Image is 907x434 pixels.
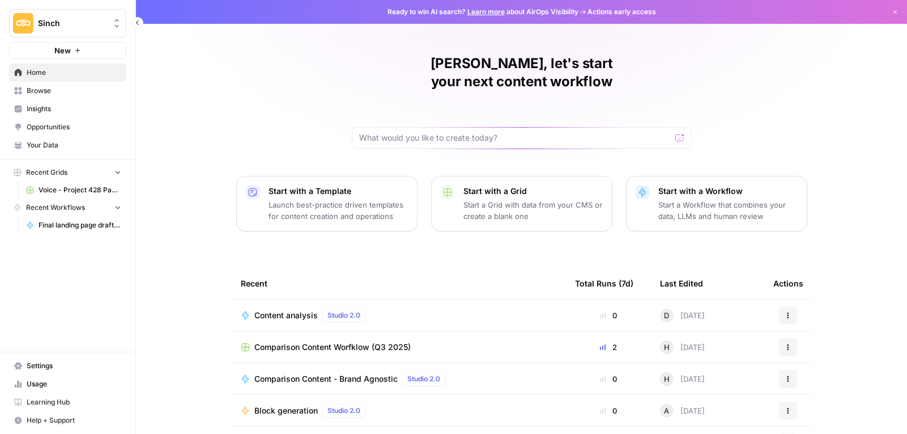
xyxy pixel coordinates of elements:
h1: [PERSON_NAME], let's start your next content workflow [352,54,692,91]
span: Browse [27,86,121,96]
span: A [664,405,669,416]
p: Start a Workflow that combines your data, LLMs and human review [658,199,798,222]
img: Sinch Logo [13,13,33,33]
a: Learn more [467,7,505,16]
a: Home [9,64,126,82]
span: Home [27,68,121,78]
div: [DATE] [660,340,705,354]
span: Insights [27,104,121,114]
span: Opportunities [27,122,121,132]
a: Usage [9,375,126,393]
span: Actions early access [587,7,656,17]
span: Comparison Content - Brand Agnostic [254,373,398,385]
p: Start with a Workflow [658,186,798,197]
p: Start with a Template [269,186,408,197]
a: Insights [9,100,126,118]
div: Actions [773,268,803,299]
button: New [9,42,126,59]
span: Recent Grids [26,167,67,178]
a: Voice - Project 428 Page Builder Tracker [21,181,126,199]
div: [DATE] [660,404,705,418]
span: Help + Support [27,415,121,425]
span: Studio 2.0 [327,310,360,321]
p: Start with a Grid [463,186,603,197]
button: Recent Workflows [9,199,126,216]
button: Workspace: Sinch [9,9,126,37]
a: Comparison Content - Brand AgnosticStudio 2.0 [241,372,557,386]
div: 0 [575,373,642,385]
span: Content analysis [254,310,318,321]
button: Start with a TemplateLaunch best-practice driven templates for content creation and operations [236,176,418,231]
p: Launch best-practice driven templates for content creation and operations [269,199,408,222]
div: Recent [241,268,557,299]
span: Voice - Project 428 Page Builder Tracker [39,185,121,195]
span: Your Data [27,140,121,150]
span: Final landing page drafter for Project 428 ([PERSON_NAME]) [39,220,121,230]
input: What would you like to create today? [359,132,671,144]
a: Settings [9,357,126,375]
button: Start with a WorkflowStart a Workflow that combines your data, LLMs and human review [626,176,807,231]
span: H [664,342,670,353]
a: Browse [9,82,126,100]
a: Final landing page drafter for Project 428 ([PERSON_NAME]) [21,216,126,234]
a: Block generationStudio 2.0 [241,404,557,418]
span: Sinch [38,18,107,29]
span: Recent Workflows [26,203,85,213]
span: Studio 2.0 [327,406,360,416]
span: D [664,310,669,321]
div: 2 [575,342,642,353]
a: Opportunities [9,118,126,136]
span: Studio 2.0 [407,374,440,384]
button: Recent Grids [9,164,126,181]
p: Start a Grid with data from your CMS or create a blank one [463,199,603,222]
div: 0 [575,310,642,321]
span: New [54,45,71,56]
div: 0 [575,405,642,416]
div: [DATE] [660,309,705,322]
span: H [664,373,670,385]
div: Total Runs (7d) [575,268,633,299]
span: Usage [27,379,121,389]
span: Settings [27,361,121,371]
div: [DATE] [660,372,705,386]
span: Block generation [254,405,318,416]
a: Learning Hub [9,393,126,411]
button: Start with a GridStart a Grid with data from your CMS or create a blank one [431,176,612,231]
span: Learning Hub [27,397,121,407]
span: Comparison Content Worfklow (Q3 2025) [254,342,411,353]
a: Content analysisStudio 2.0 [241,309,557,322]
a: Your Data [9,136,126,154]
button: Help + Support [9,411,126,429]
a: Comparison Content Worfklow (Q3 2025) [241,342,557,353]
span: Ready to win AI search? about AirOps Visibility [388,7,578,17]
div: Last Edited [660,268,703,299]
